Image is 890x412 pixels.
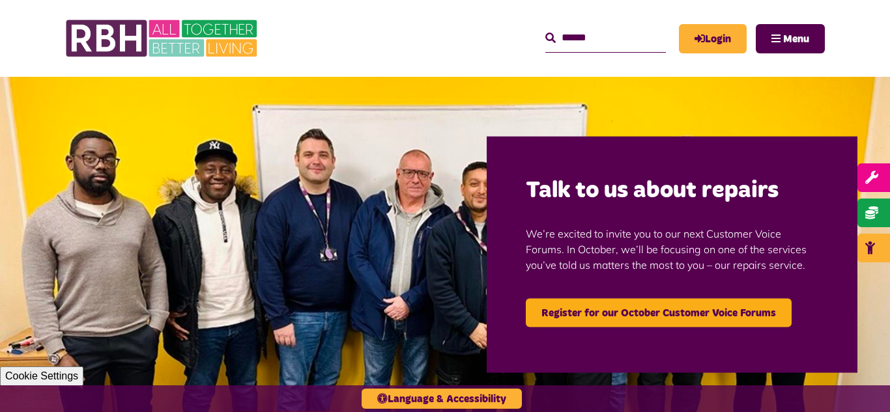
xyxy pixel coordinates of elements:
[679,24,747,53] a: MyRBH
[526,175,818,206] h2: Talk to us about repairs
[362,389,522,409] button: Language & Accessibility
[65,13,261,64] img: RBH
[526,206,818,292] p: We’re excited to invite you to our next Customer Voice Forums. In October, we’ll be focusing on o...
[756,24,825,53] button: Navigation
[526,298,792,327] a: Register for our October Customer Voice Forums
[783,34,809,44] span: Menu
